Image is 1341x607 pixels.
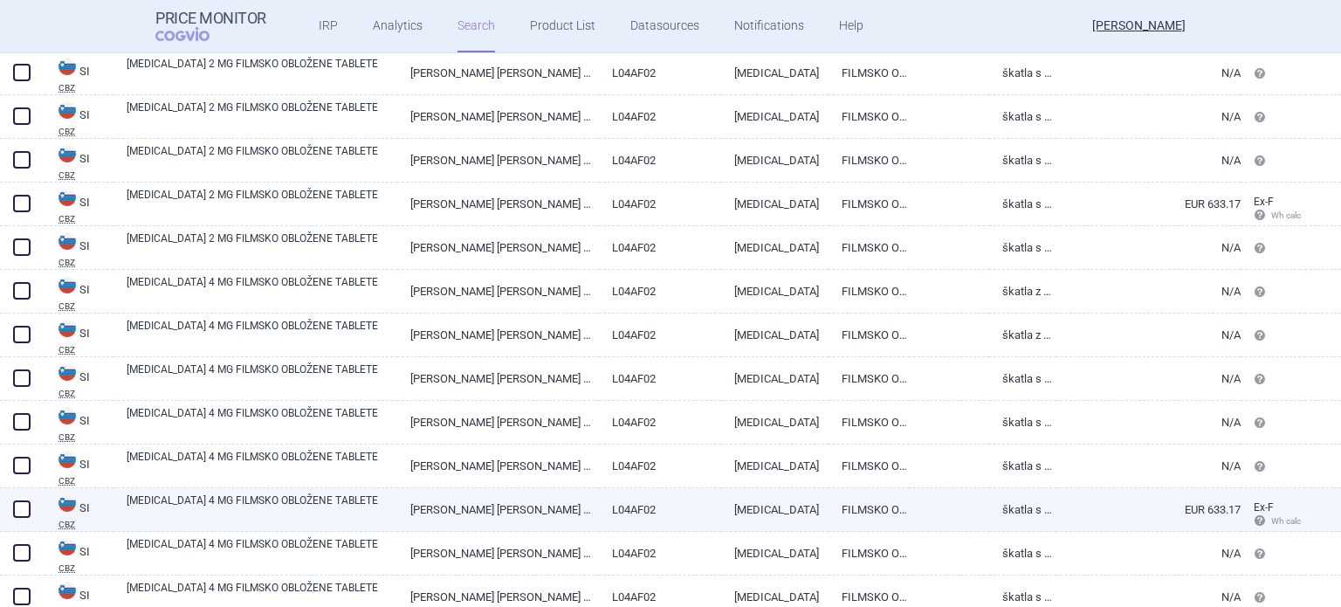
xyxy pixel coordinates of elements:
[599,226,722,269] a: L04AF02
[45,536,113,573] a: SISICBZ
[989,226,1056,269] a: škatla s 84 x 1 tableto v pretisnih omotih za posamezni odmerek
[1056,52,1241,94] a: N/A
[1254,196,1274,208] span: Ex-factory price
[397,488,598,531] a: [PERSON_NAME] [PERSON_NAME] NEDERLAND BV
[58,363,76,381] img: Slovenia
[58,215,113,224] abbr: CBZ — Online database of medical product market supply published by the Ministrstvo za zdravje, S...
[829,270,909,313] a: FILMSKO OBLOŽENA TABLETA
[1254,210,1301,220] span: Wh calc
[45,318,113,355] a: SISICBZ
[989,445,1056,487] a: škatla s 96 tabletami v pretisnih omotih
[989,183,1056,225] a: škatla s 35 tabletami v pretisnih omotih
[58,84,113,93] abbr: CBZ — Online database of medical product market supply published by the Ministrstvo za zdravje, S...
[829,488,909,531] a: FILMSKO OBLOŽENA TABLETA
[58,302,113,311] abbr: CBZ — Online database of medical product market supply published by the Ministrstvo za zdravje, S...
[721,488,829,531] a: [MEDICAL_DATA]
[599,445,722,487] a: L04AF02
[1056,183,1241,225] a: EUR 633.17
[45,405,113,442] a: SISICBZ
[721,95,829,138] a: [MEDICAL_DATA]
[127,100,397,131] a: [MEDICAL_DATA] 2 MG FILMSKO OBLOŽENE TABLETE
[1056,314,1241,356] a: N/A
[155,10,266,43] a: Price MonitorCOGVIO
[397,270,598,313] a: [PERSON_NAME] [PERSON_NAME] NEDERLAND BV
[58,477,113,486] abbr: CBZ — Online database of medical product market supply published by the Ministrstvo za zdravje, S...
[989,401,1056,444] a: škatla s 84 tabletami v pretisnih omotih
[397,52,598,94] a: [PERSON_NAME] [PERSON_NAME] NEDERLAND BV
[721,357,829,400] a: [MEDICAL_DATA]
[58,320,76,337] img: Slovenia
[1056,226,1241,269] a: N/A
[829,52,909,94] a: FILMSKO OBLOŽENA TABLETA
[58,451,76,468] img: Slovenia
[1241,495,1305,535] a: Ex-F Wh calc
[829,314,909,356] a: FILMSKO OBLOŽENA TABLETA
[58,564,113,573] abbr: CBZ — Online database of medical product market supply published by the Ministrstvo za zdravje, S...
[127,318,397,349] a: [MEDICAL_DATA] 4 MG FILMSKO OBLOŽENE TABLETE
[58,521,113,529] abbr: CBZ — Online database of medical product market supply published by the Ministrstvo za zdravje, S...
[599,401,722,444] a: L04AF02
[989,532,1056,575] a: škatla s 14 tabletami v pretisnih omotih
[829,445,909,487] a: FILMSKO OBLOŽENA TABLETA
[829,183,909,225] a: FILMSKO OBLOŽENA TABLETA
[45,449,113,486] a: SISICBZ
[989,314,1056,356] a: škatla z 28 tabletami v pretisnih omotih
[1241,190,1305,230] a: Ex-F Wh calc
[58,101,76,119] img: Slovenia
[58,390,113,398] abbr: CBZ — Online database of medical product market supply published by the Ministrstvo za zdravje, S...
[397,532,598,575] a: [PERSON_NAME] [PERSON_NAME] NEDERLAND BV
[721,532,829,575] a: [MEDICAL_DATA]
[127,536,397,568] a: [MEDICAL_DATA] 4 MG FILMSKO OBLOŽENE TABLETE
[58,259,113,267] abbr: CBZ — Online database of medical product market supply published by the Ministrstvo za zdravje, S...
[599,270,722,313] a: L04AF02
[829,95,909,138] a: FILMSKO OBLOŽENA TABLETA
[58,232,76,250] img: Slovenia
[45,187,113,224] a: SISICBZ
[989,357,1056,400] a: škatla s 56 tabletami v pretisnih omotih
[58,494,76,512] img: Slovenia
[45,100,113,136] a: SISICBZ
[599,95,722,138] a: L04AF02
[127,493,397,524] a: [MEDICAL_DATA] 4 MG FILMSKO OBLOŽENE TABLETE
[599,183,722,225] a: L04AF02
[721,139,829,182] a: [MEDICAL_DATA]
[58,407,76,424] img: Slovenia
[397,95,598,138] a: [PERSON_NAME] [PERSON_NAME] NEDERLAND BV
[721,52,829,94] a: [MEDICAL_DATA]
[1056,401,1241,444] a: N/A
[155,27,234,41] span: COGVIO
[397,226,598,269] a: [PERSON_NAME] [PERSON_NAME] NEDERLAND BV
[989,95,1056,138] a: škatla s 56 tabletami v pretisnih omotih
[1056,270,1241,313] a: N/A
[397,445,598,487] a: [PERSON_NAME] [PERSON_NAME] NEDERLAND BV
[599,488,722,531] a: L04AF02
[45,231,113,267] a: SISICBZ
[1254,516,1301,526] span: Wh calc
[1056,357,1241,400] a: N/A
[721,183,829,225] a: [MEDICAL_DATA]
[58,189,76,206] img: Slovenia
[721,314,829,356] a: [MEDICAL_DATA]
[397,139,598,182] a: [PERSON_NAME] [PERSON_NAME] NEDERLAND BV
[829,401,909,444] a: FILMSKO OBLOŽENA TABLETA
[58,538,76,555] img: Slovenia
[397,401,598,444] a: [PERSON_NAME] [PERSON_NAME] NEDERLAND BV
[829,226,909,269] a: FILMSKO OBLOŽENA TABLETA
[989,488,1056,531] a: škatla s 35 tabletami v pretisnih omotih
[1056,532,1241,575] a: N/A
[599,52,722,94] a: L04AF02
[599,139,722,182] a: L04AF02
[58,171,113,180] abbr: CBZ — Online database of medical product market supply published by the Ministrstvo za zdravje, S...
[599,357,722,400] a: L04AF02
[58,128,113,136] abbr: CBZ — Online database of medical product market supply published by the Ministrstvo za zdravje, S...
[721,445,829,487] a: [MEDICAL_DATA]
[127,56,397,87] a: [MEDICAL_DATA] 2 MG FILMSKO OBLOŽENE TABLETE
[1056,488,1241,531] a: EUR 633.17
[1056,139,1241,182] a: N/A
[721,270,829,313] a: [MEDICAL_DATA]
[989,270,1056,313] a: škatla z 28 x 1 tableto v pretisnih omotih za posamezni odmerek
[397,183,598,225] a: [PERSON_NAME] [PERSON_NAME] NEDERLAND BV
[1056,445,1241,487] a: N/A
[599,314,722,356] a: L04AF02
[127,362,397,393] a: [MEDICAL_DATA] 4 MG FILMSKO OBLOŽENE TABLETE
